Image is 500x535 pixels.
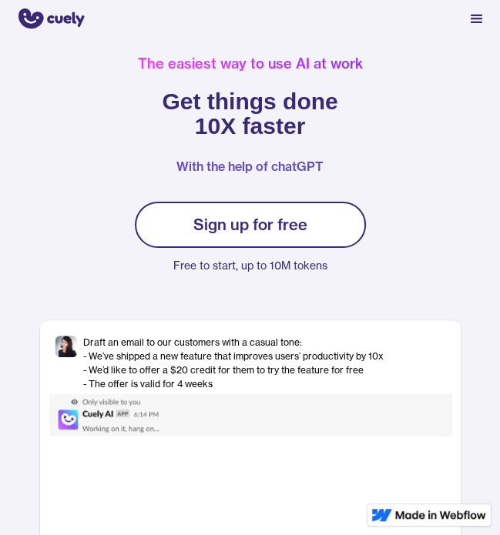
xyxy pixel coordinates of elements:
[135,256,366,276] p: Free to start, up to 10M tokens
[162,89,337,139] h1: Get things done 10X faster
[138,57,363,71] div: The easiest way to use AI at work
[135,202,366,248] a: Sign up for free
[176,154,324,179] p: With the help of chatGPT
[461,4,492,35] div: menu
[83,336,384,391] div: Draft an email to our customers with a casual tone: - We’ve shipped a new feature that improves u...
[8,7,85,32] a: home
[395,510,486,520] img: Made in Webflow
[193,216,307,234] div: Sign up for free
